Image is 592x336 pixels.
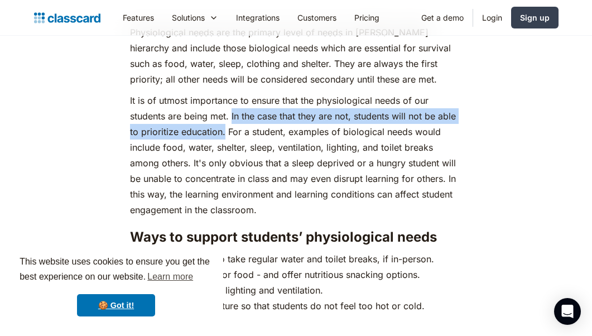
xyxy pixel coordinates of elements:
[412,5,473,30] a: Get a demo
[227,5,288,30] a: Integrations
[511,7,559,28] a: Sign up
[77,294,155,316] a: dismiss cookie message
[9,244,223,327] div: cookieconsent
[152,267,463,282] li: Provide breaks for food - and offer nutritious snacking options.
[345,5,388,30] a: Pricing
[146,268,195,285] a: learn more about cookies
[288,5,345,30] a: Customers
[130,229,463,246] h3: Ways to support students’ physiological needs
[130,319,463,335] p: ‍
[172,12,205,23] div: Solutions
[152,251,463,267] li: Allow students to take regular water and toilet breaks, if in-person.
[34,10,100,26] a: home
[130,93,463,218] p: It is of utmost importance to ensure that the physiological needs of our students are being met. ...
[152,298,463,314] li: Monitor temperature so that students do not feel too hot or cold.
[520,12,550,23] div: Sign up
[554,298,581,325] div: Open Intercom Messenger
[130,25,463,87] p: Physiological needs are the primary level of needs in [PERSON_NAME] hierarchy and include those b...
[152,282,463,298] li: Ensure adequate lighting and ventilation.
[20,255,213,285] span: This website uses cookies to ensure you get the best experience on our website.
[114,5,163,30] a: Features
[473,5,511,30] a: Login
[163,5,227,30] div: Solutions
